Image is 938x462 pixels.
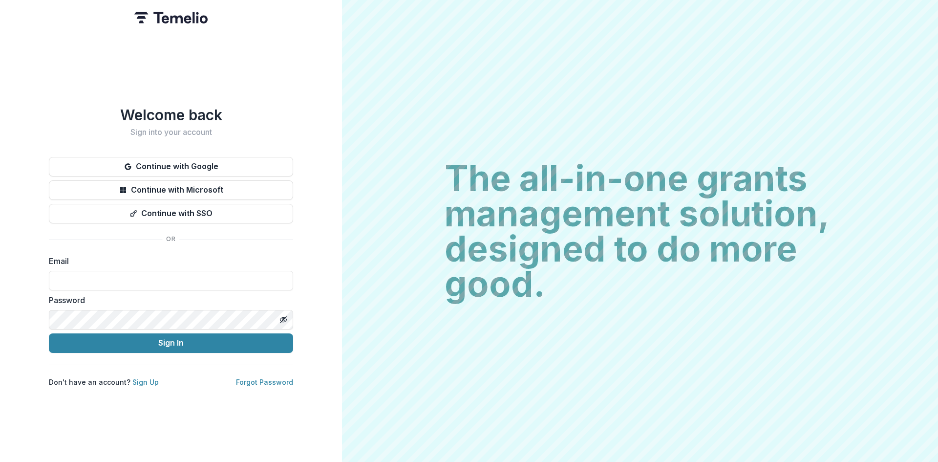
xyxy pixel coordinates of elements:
button: Toggle password visibility [276,312,291,328]
h2: Sign into your account [49,128,293,137]
h1: Welcome back [49,106,293,124]
a: Forgot Password [236,378,293,386]
a: Sign Up [132,378,159,386]
label: Password [49,294,287,306]
button: Continue with Google [49,157,293,176]
button: Continue with SSO [49,204,293,223]
label: Email [49,255,287,267]
button: Sign In [49,333,293,353]
button: Continue with Microsoft [49,180,293,200]
img: Temelio [134,12,208,23]
p: Don't have an account? [49,377,159,387]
